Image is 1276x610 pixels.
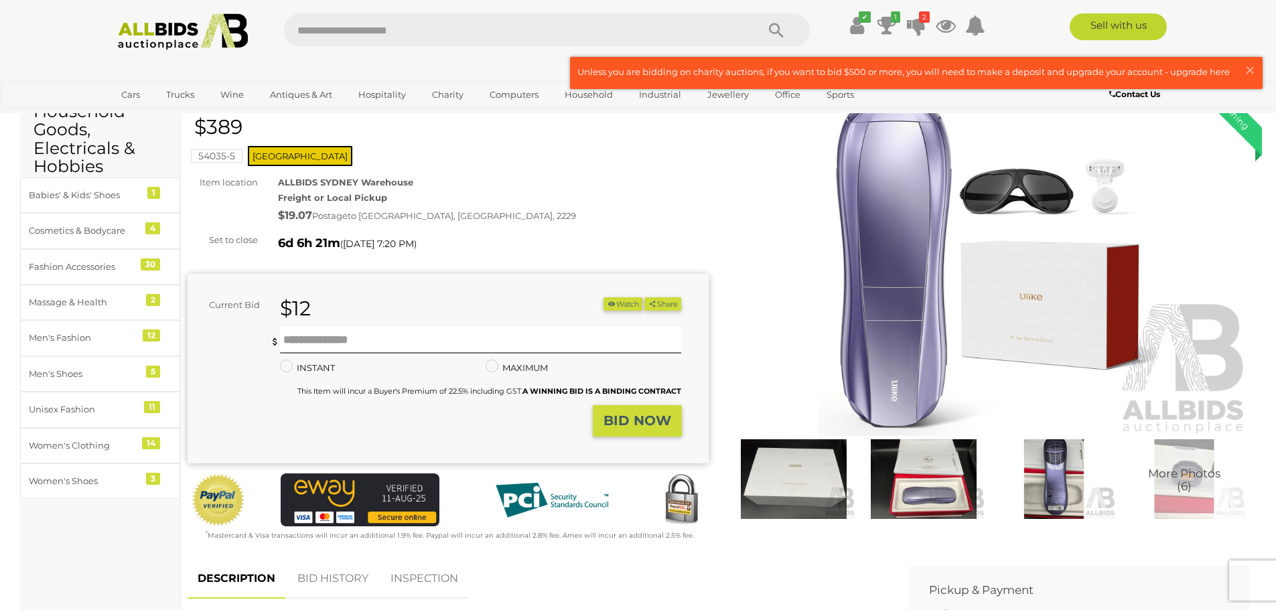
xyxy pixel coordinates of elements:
[350,84,415,106] a: Hospitality
[732,439,855,519] img: ULIKE UI20 DB IPL Hair Removal Device - ORP $389
[191,151,242,161] a: 54035-5
[699,84,758,106] a: Jewellery
[261,84,341,106] a: Antiques & Art
[929,584,1209,597] h2: Pickup & Payment
[20,392,180,427] a: Unisex Fashion 11
[604,412,671,429] strong: BID NOW
[20,356,180,392] a: Men's Shoes 5
[766,84,809,106] a: Office
[178,175,268,190] div: Item location
[348,210,576,221] span: to [GEOGRAPHIC_DATA], [GEOGRAPHIC_DATA], 2229
[20,428,180,463] a: Women's Clothing 14
[188,559,285,599] a: DESCRIPTION
[206,531,694,540] small: Mastercard & Visa transactions will incur an additional 1.9% fee. Paypal will incur an additional...
[146,294,160,306] div: 2
[20,320,180,356] a: Men's Fashion 12
[29,438,139,453] div: Women's Clothing
[147,187,160,199] div: 1
[556,84,622,106] a: Household
[340,238,417,249] span: ( )
[113,84,149,106] a: Cars
[33,102,167,176] h2: Household Goods, Electricals & Hobbies
[212,84,253,106] a: Wine
[278,192,387,203] strong: Freight or Local Pickup
[194,94,705,138] h1: ULIKE UI20 DB IPL Hair Removal Device - ORP $389
[847,13,867,37] a: ✔
[29,259,139,275] div: Fashion Accessories
[278,209,312,222] strong: $19.07
[522,386,681,396] b: A WINNING BID IS A BINDING CONTRACT
[144,401,160,413] div: 11
[1244,57,1256,83] span: ×
[113,106,225,128] a: [GEOGRAPHIC_DATA]
[604,297,642,311] li: Watch this item
[146,473,160,485] div: 3
[486,360,548,376] label: MAXIMUM
[481,84,547,106] a: Computers
[423,84,472,106] a: Charity
[29,402,139,417] div: Unisex Fashion
[891,11,900,23] i: 1
[1200,80,1262,142] div: Winning
[142,437,160,449] div: 14
[992,439,1115,519] img: ULIKE UI20 DB IPL Hair Removal Device - ORP $389
[20,285,180,320] a: Massage & Health 2
[188,297,270,313] div: Current Bid
[343,238,414,250] span: [DATE] 7:20 PM
[593,405,682,437] button: BID NOW
[1070,13,1167,40] a: Sell with us
[280,296,311,321] strong: $12
[919,11,930,23] i: 2
[20,463,180,499] a: Women's Shoes 3
[380,559,468,599] a: INSPECTION
[178,232,268,248] div: Set to close
[29,330,139,346] div: Men's Fashion
[29,295,139,310] div: Massage & Health
[877,13,897,37] a: 1
[20,213,180,248] a: Cosmetics & Bodycare 4
[143,329,160,341] div: 12
[278,236,340,250] strong: 6d 6h 21m
[859,11,871,23] i: ✔
[743,13,810,47] button: Search
[111,13,256,50] img: Allbids.com.au
[485,473,619,527] img: PCI DSS compliant
[630,84,690,106] a: Industrial
[146,366,160,378] div: 5
[280,360,335,376] label: INSTANT
[157,84,203,106] a: Trucks
[278,206,709,226] div: Postage
[1123,439,1246,519] img: ULIKE UI20 DB IPL Hair Removal Device - ORP $389
[278,177,413,187] strong: ALLBIDS SYDNEY Warehouse
[281,473,439,526] img: eWAY Payment Gateway
[1109,87,1163,102] a: Contact Us
[191,149,242,163] mark: 54035-5
[654,473,708,527] img: Secured by Rapid SSL
[20,249,180,285] a: Fashion Accessories 30
[1148,468,1220,493] span: More Photos (6)
[287,559,378,599] a: BID HISTORY
[818,84,863,106] a: Sports
[191,473,246,527] img: Official PayPal Seal
[248,146,352,166] span: [GEOGRAPHIC_DATA]
[1109,89,1160,99] b: Contact Us
[862,439,985,519] img: ULIKE UI20 DB IPL Hair Removal Device - ORP $389
[604,297,642,311] button: Watch
[29,187,139,203] div: Babies' & Kids' Shoes
[729,100,1250,436] img: ULIKE UI20 DB IPL Hair Removal Device - ORP $389
[297,386,681,396] small: This Item will incur a Buyer's Premium of 22.5% including GST.
[29,366,139,382] div: Men's Shoes
[141,258,160,271] div: 30
[20,177,180,213] a: Babies' & Kids' Shoes 1
[644,297,681,311] button: Share
[1123,439,1246,519] a: More Photos(6)
[145,222,160,234] div: 4
[906,13,926,37] a: 2
[29,223,139,238] div: Cosmetics & Bodycare
[29,473,139,489] div: Women's Shoes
